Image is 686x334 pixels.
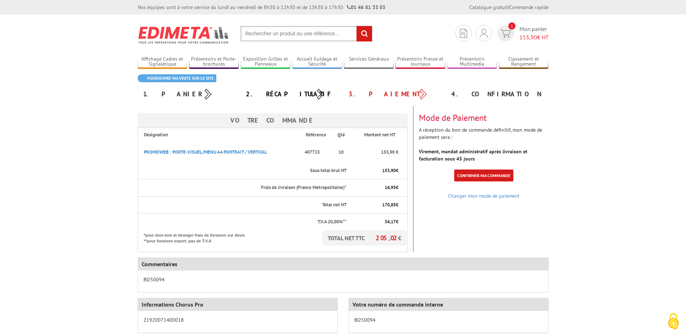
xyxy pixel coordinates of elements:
[519,34,537,41] span: 153,90
[138,179,347,197] th: Frais de livraison (France Metropolitaine)*
[144,132,296,139] p: Désignation
[240,26,372,41] input: Rechercher un produit ou une référence...
[382,167,396,173] span: 153,90
[419,113,549,123] h3: Mode de Paiement
[664,312,682,330] img: Cookies (fenêtre modale)
[241,56,291,68] a: Exposition Grilles et Panneaux
[138,162,347,179] th: Sous total brut HT
[347,4,385,10] strong: 01 46 81 33 03
[395,56,445,68] a: Présentoirs Presse et Journaux
[138,22,230,48] img: Edimeta
[343,88,446,101] div: 3. Paiement
[322,230,407,246] p: TOTAL NET TTC €
[349,298,548,311] div: Votre numéro de commande interne
[353,167,398,174] p: €
[143,276,543,283] p: BI250094
[353,184,398,191] p: €
[138,258,548,271] div: Commentaires
[336,132,346,139] p: Qté
[353,202,398,208] p: €
[454,170,513,181] a: Confirmer ma commande
[353,219,398,225] p: €
[138,113,408,128] h3: Votre Commande
[302,132,329,139] p: Référence
[447,56,497,68] a: Présentoirs Multimédia
[138,88,240,101] div: 1. Panier
[138,56,187,68] a: Affichage Cadres et Signalétique
[382,202,396,208] span: 170,85
[519,33,549,41] span: € HT
[292,56,342,68] a: Accueil Guidage et Sécurité
[509,4,549,10] a: Commande rapide
[385,184,396,190] span: 16,95
[143,316,332,324] p: 21920071400018
[508,22,515,30] span: 1
[446,88,549,101] div: 4. Confirmation
[353,132,407,139] p: Montant net HT
[144,149,267,155] a: PROMOWEB : PORTE-VISUEL/MENU A4 PORTRAIT / VERTICAL
[661,309,686,334] button: Cookies (fenêtre modale)
[469,4,508,10] a: Catalogue gratuit
[519,25,549,41] span: Mon panier
[336,149,346,156] p: 10
[469,4,549,11] div: |
[138,196,347,214] th: Total net HT
[499,56,549,68] a: Classement et Rangement
[413,106,554,192] div: A réception du bon de commande définitif, mon mode de paiement sera :
[500,29,511,38] img: devis rapide
[246,90,332,98] a: 2. Récapitulatif
[376,234,398,242] span: 205,02
[448,193,519,199] a: Changer mon mode de paiement
[302,145,329,159] p: 407723
[189,56,239,68] a: Présentoirs et Porte-brochures
[138,298,337,311] div: Informations Chorus Pro
[419,148,527,162] strong: Virement, mandat administratif après livraison et facturation sous 45 jours
[354,316,543,324] p: BI250094
[496,25,549,41] a: devis rapide 1 Mon panier 153,90€ HT
[353,149,398,156] p: 153,90 €
[138,74,216,82] a: Poursuivre ma visite sur le site
[144,230,252,244] p: *pour dom-tom et étranger frais de livraison sur devis **pour livraison export, pas de T.V.A
[480,29,488,38] img: devis rapide
[138,4,385,11] div: Nos équipes sont à votre service du lundi au vendredi de 8h30 à 12h30 et de 13h30 à 17h30
[144,219,346,225] p: T.V.A 20,00%**
[460,29,467,38] img: devis rapide
[357,26,372,41] input: rechercher
[385,219,396,225] span: 34,17
[344,56,394,68] a: Services Généraux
